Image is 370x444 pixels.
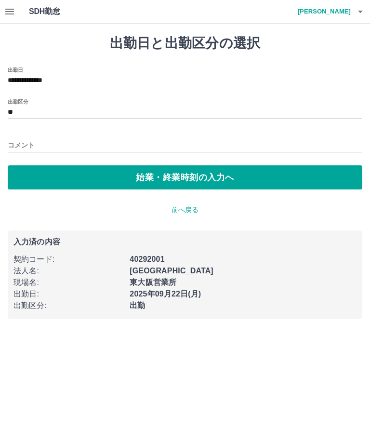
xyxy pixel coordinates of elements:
[13,254,124,265] p: 契約コード :
[130,290,201,298] b: 2025年09月22日(月)
[8,165,362,189] button: 始業・終業時刻の入力へ
[13,300,124,311] p: 出勤区分 :
[8,66,23,73] label: 出勤日
[13,238,357,246] p: 入力済の内容
[8,98,28,105] label: 出勤区分
[130,301,145,309] b: 出勤
[8,205,362,215] p: 前へ戻る
[8,35,362,52] h1: 出勤日と出勤区分の選択
[130,255,164,263] b: 40292001
[13,277,124,288] p: 現場名 :
[130,278,176,286] b: 東大阪営業所
[130,267,213,275] b: [GEOGRAPHIC_DATA]
[13,288,124,300] p: 出勤日 :
[13,265,124,277] p: 法人名 :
